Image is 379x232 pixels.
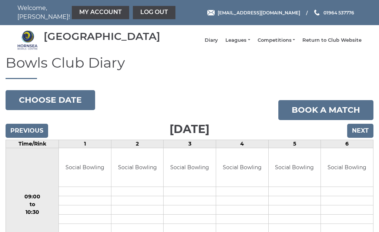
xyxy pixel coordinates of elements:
[111,148,164,187] td: Social Bowling
[323,10,354,15] span: 01964 537776
[17,4,154,21] nav: Welcome, [PERSON_NAME]!
[111,140,164,148] td: 2
[278,100,373,120] a: Book a match
[218,10,300,15] span: [EMAIL_ADDRESS][DOMAIN_NAME]
[133,6,175,19] a: Log out
[6,55,373,79] h1: Bowls Club Diary
[225,37,250,44] a: Leagues
[321,140,373,148] td: 6
[216,140,269,148] td: 4
[44,31,160,42] div: [GEOGRAPHIC_DATA]
[164,148,216,187] td: Social Bowling
[258,37,295,44] a: Competitions
[269,148,321,187] td: Social Bowling
[6,140,59,148] td: Time/Rink
[164,140,216,148] td: 3
[321,148,373,187] td: Social Bowling
[17,30,38,50] img: Hornsea Bowls Centre
[302,37,362,44] a: Return to Club Website
[207,10,215,16] img: Email
[6,124,48,138] input: Previous
[268,140,321,148] td: 5
[314,10,319,16] img: Phone us
[347,124,373,138] input: Next
[313,9,354,16] a: Phone us 01964 537776
[59,140,111,148] td: 1
[72,6,129,19] a: My Account
[216,148,268,187] td: Social Bowling
[59,148,111,187] td: Social Bowling
[207,9,300,16] a: Email [EMAIL_ADDRESS][DOMAIN_NAME]
[6,90,95,110] button: Choose date
[205,37,218,44] a: Diary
